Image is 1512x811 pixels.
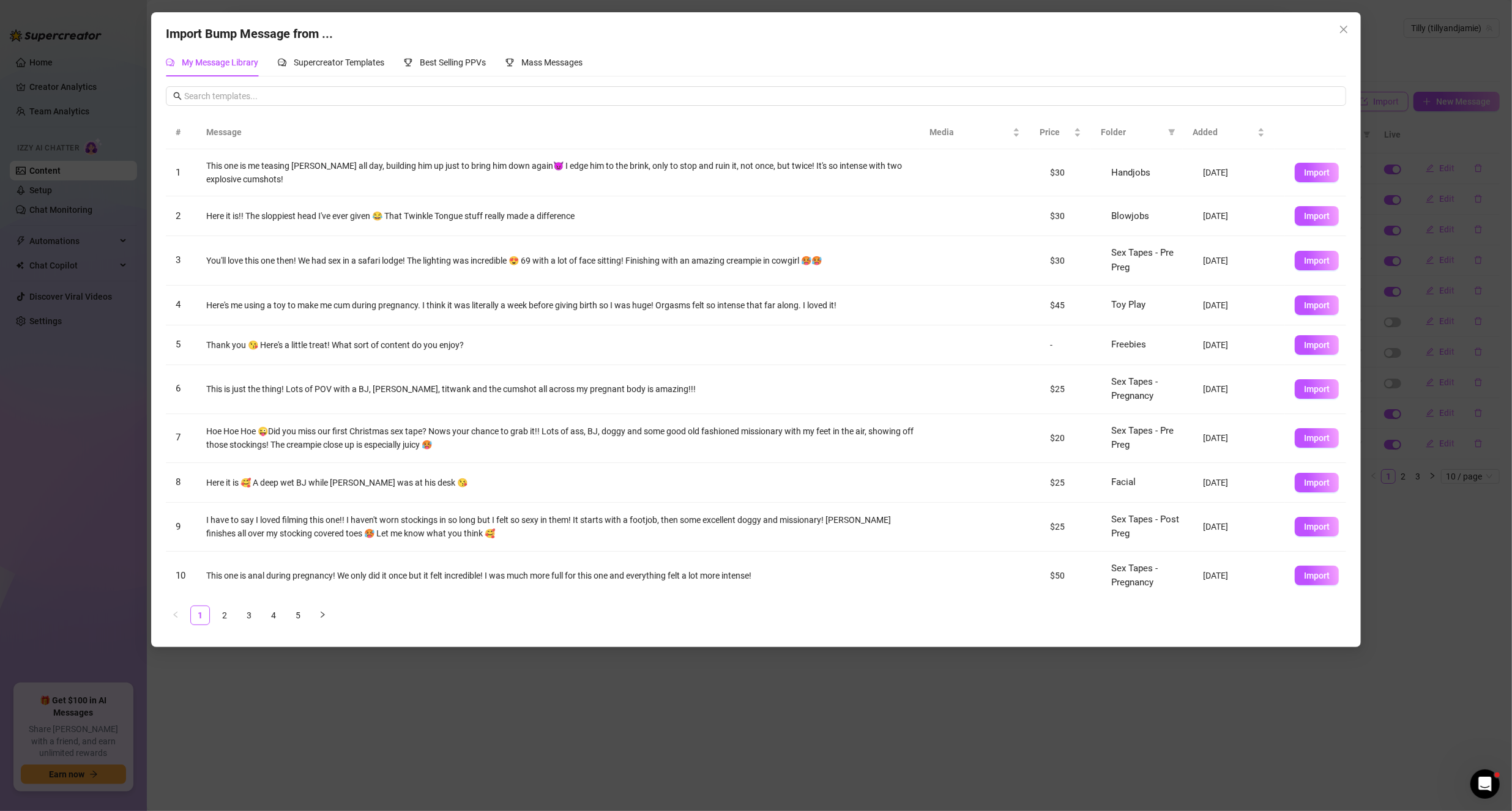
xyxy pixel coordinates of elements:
div: This one is me teasing [PERSON_NAME] all day, building him up just to bring him down again😈 I edg... [206,159,920,186]
a: 1 [191,606,209,624]
td: $25 [1040,365,1101,414]
div: Here it is 🥰 A deep wet BJ while [PERSON_NAME] was at his desk 😘 [206,476,920,489]
span: Sex Tapes - Pre Preg [1111,425,1174,451]
iframe: Intercom live chat [1470,769,1500,799]
span: comment [166,58,174,67]
span: Mass Messages [521,57,583,67]
span: Best Selling PPVs [420,57,486,67]
td: [DATE] [1193,149,1285,196]
span: 1 [176,167,181,178]
th: Media [920,116,1030,149]
td: [DATE] [1193,503,1285,552]
th: Message [196,116,920,149]
th: # [166,116,196,149]
button: Import [1295,566,1339,585]
td: $30 [1040,149,1101,196]
td: [DATE] [1193,463,1285,503]
td: $50 [1040,552,1101,601]
span: Import [1304,478,1330,487]
span: Import [1304,384,1330,394]
span: Import [1304,168,1330,177]
span: trophy [505,58,514,67]
span: Sex Tapes - Pregnancy [1111,376,1158,402]
span: filter [1166,123,1178,141]
div: This one is anal during pregnancy! We only did it once but it felt incredible! I was much more fu... [206,569,920,582]
span: filter [1168,128,1175,136]
li: 3 [239,605,259,625]
li: 2 [215,605,234,625]
span: Sex Tapes - Pre Preg [1111,247,1174,273]
span: 9 [176,521,181,532]
span: comment [278,58,286,67]
button: Import [1295,428,1339,448]
li: 5 [288,605,308,625]
span: Media [929,125,1010,139]
span: Facial [1111,476,1136,487]
button: Import [1295,251,1339,270]
button: Import [1295,295,1339,315]
span: Close [1334,24,1354,34]
td: [DATE] [1193,552,1285,601]
span: left [172,611,179,618]
td: $30 [1040,236,1101,285]
td: [DATE] [1193,196,1285,236]
span: Sex Tapes - Pregnancy [1111,563,1158,588]
span: Blowjobs [1111,210,1149,221]
td: [DATE] [1193,236,1285,285]
td: - [1040,325,1101,365]
td: [DATE] [1193,365,1285,414]
span: Import [1304,300,1330,310]
button: left [166,605,185,625]
span: Import [1304,571,1330,580]
li: 4 [264,605,283,625]
span: right [319,611,326,618]
li: Previous Page [166,605,185,625]
span: 8 [176,476,181,487]
li: 1 [190,605,210,625]
td: [DATE] [1193,414,1285,463]
td: $25 [1040,503,1101,552]
a: 2 [215,606,234,624]
span: Sex Tapes - Post Preg [1111,514,1179,539]
td: $30 [1040,196,1101,236]
a: 5 [289,606,307,624]
span: Price [1040,125,1071,139]
th: Added [1183,116,1275,149]
span: Import [1304,433,1330,443]
span: Import [1304,211,1330,221]
div: Thank you 😘 Here's a little treat! What sort of content do you enjoy? [206,338,920,352]
button: Import [1295,517,1339,536]
div: Here it is!! The sloppiest head I've ever given 😂 That Twinkle Tongue stuff really made a difference [206,209,920,223]
li: Next Page [313,605,332,625]
th: Price [1030,116,1091,149]
span: Handjobs [1111,167,1150,178]
span: 2 [176,210,181,221]
input: Search templates... [184,89,1339,103]
span: Folder [1101,125,1163,139]
span: My Message Library [182,57,258,67]
span: 7 [176,432,181,443]
span: Supercreator Templates [294,57,384,67]
td: $20 [1040,414,1101,463]
span: 5 [176,339,181,350]
a: 4 [264,606,283,624]
button: Import [1295,335,1339,355]
span: Import [1304,340,1330,350]
div: Hoe Hoe Hoe 😜Did you miss our first Christmas sex tape? Nows your chance to grab it!! Lots of ass... [206,424,920,451]
td: [DATE] [1193,286,1285,325]
td: [DATE] [1193,325,1285,365]
td: $45 [1040,286,1101,325]
a: 3 [240,606,258,624]
button: Close [1334,20,1354,39]
td: $25 [1040,463,1101,503]
span: Import Bump Message from ... [166,26,333,41]
span: Freebies [1111,339,1146,350]
div: I have to say I loved filming this one!! I haven't worn stockings in so long but I felt so sexy i... [206,513,920,540]
button: Import [1295,206,1339,226]
span: 4 [176,299,181,310]
span: 10 [176,570,185,581]
span: Import [1304,522,1330,531]
span: Import [1304,256,1330,265]
button: right [313,605,332,625]
div: Here's me using a toy to make me cum during pregnancy. I think it was literally a week before giv... [206,298,920,312]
